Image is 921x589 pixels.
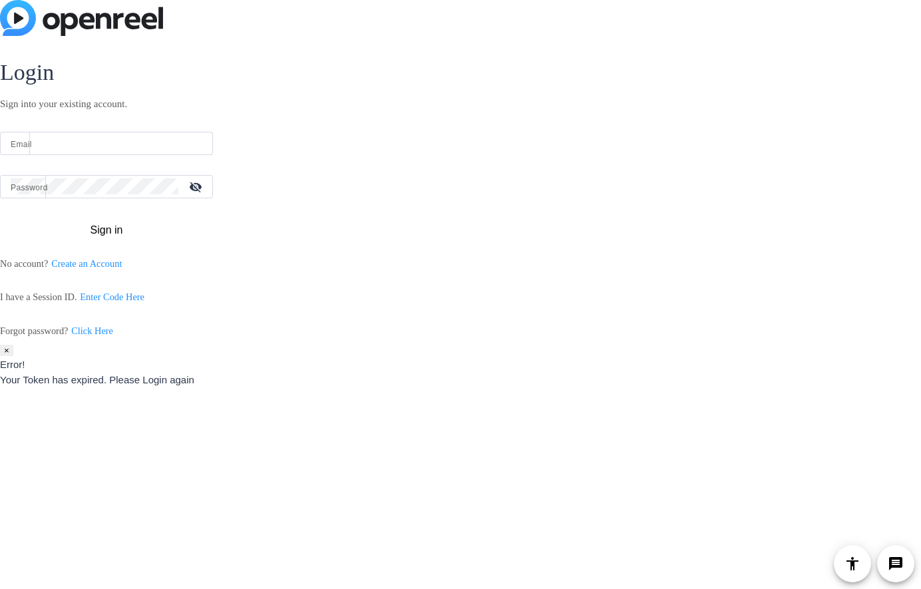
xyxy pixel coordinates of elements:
a: Create an Account [51,258,122,269]
mat-icon: message [888,556,904,572]
mat-label: Password [11,183,48,192]
a: Enter Code Here [80,292,144,302]
mat-label: Email [11,140,32,149]
mat-icon: accessibility [844,556,860,572]
input: Enter Email Address [11,135,202,151]
span: × [4,345,9,355]
a: Click Here [71,325,113,336]
span: Sign in [91,222,123,238]
mat-icon: visibility_off [181,177,213,196]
